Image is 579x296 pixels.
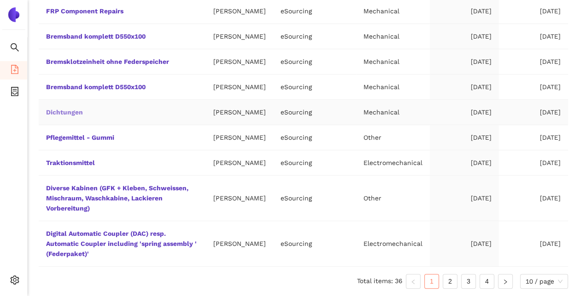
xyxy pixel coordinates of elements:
[430,125,499,150] td: [DATE]
[499,176,568,221] td: [DATE]
[273,74,356,100] td: eSourcing
[430,176,499,221] td: [DATE]
[499,74,568,100] td: [DATE]
[461,274,476,289] li: 3
[499,100,568,125] td: [DATE]
[480,274,494,289] li: 4
[273,125,356,150] td: eSourcing
[206,49,273,74] td: [PERSON_NAME]
[498,274,513,289] li: Next Page
[430,24,499,49] td: [DATE]
[406,274,421,289] button: left
[356,74,430,100] td: Mechanical
[206,74,273,100] td: [PERSON_NAME]
[499,221,568,267] td: [DATE]
[273,24,356,49] td: eSourcing
[206,125,273,150] td: [PERSON_NAME]
[206,24,273,49] td: [PERSON_NAME]
[430,150,499,176] td: [DATE]
[410,279,416,285] span: left
[206,221,273,267] td: [PERSON_NAME]
[206,176,273,221] td: [PERSON_NAME]
[443,274,457,288] a: 2
[499,125,568,150] td: [DATE]
[430,49,499,74] td: [DATE]
[499,49,568,74] td: [DATE]
[425,274,439,288] a: 1
[503,279,508,285] span: right
[357,274,402,289] li: Total items: 36
[356,150,430,176] td: Electromechanical
[430,74,499,100] td: [DATE]
[499,150,568,176] td: [DATE]
[206,100,273,125] td: [PERSON_NAME]
[6,7,21,22] img: Logo
[206,150,273,176] td: [PERSON_NAME]
[356,221,430,267] td: Electromechanical
[273,49,356,74] td: eSourcing
[424,274,439,289] li: 1
[10,62,19,80] span: file-add
[430,100,499,125] td: [DATE]
[273,176,356,221] td: eSourcing
[273,100,356,125] td: eSourcing
[498,274,513,289] button: right
[499,24,568,49] td: [DATE]
[356,100,430,125] td: Mechanical
[356,125,430,150] td: Other
[10,40,19,58] span: search
[443,274,457,289] li: 2
[356,176,430,221] td: Other
[430,221,499,267] td: [DATE]
[10,272,19,290] span: setting
[10,84,19,102] span: container
[356,24,430,49] td: Mechanical
[356,49,430,74] td: Mechanical
[526,274,562,288] span: 10 / page
[406,274,421,289] li: Previous Page
[480,274,494,288] a: 4
[273,221,356,267] td: eSourcing
[462,274,475,288] a: 3
[273,150,356,176] td: eSourcing
[520,274,568,289] div: Page Size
